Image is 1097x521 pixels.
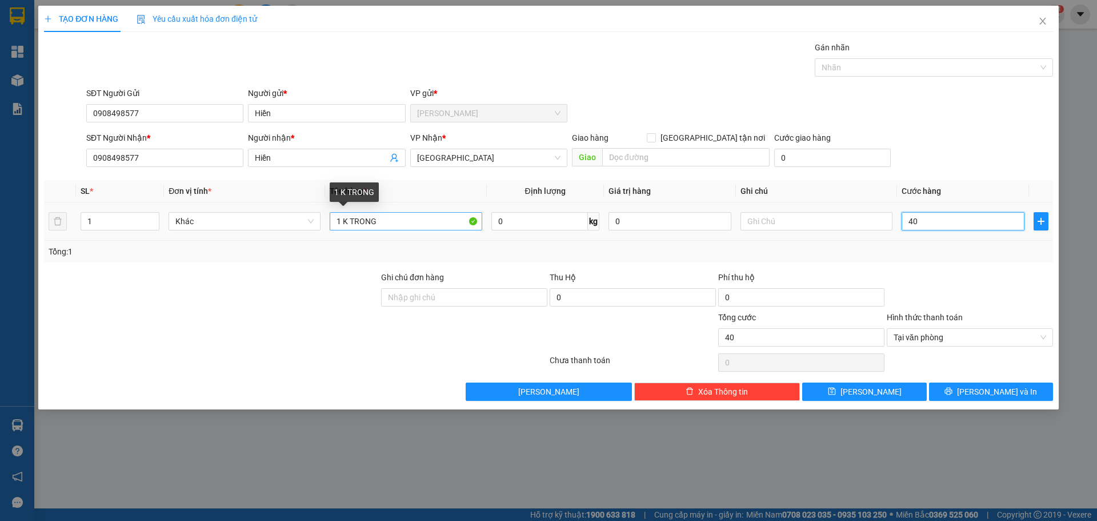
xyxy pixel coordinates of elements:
span: printer [944,387,952,396]
span: Định lượng [525,186,566,196]
button: plus [1034,212,1048,230]
span: VP Nhận [410,133,442,142]
span: plus [44,15,52,23]
span: Khác [175,213,314,230]
span: plus [1034,217,1048,226]
span: Đơn vị tính [169,186,211,196]
label: Cước giao hàng [774,133,831,142]
th: Ghi chú [736,180,897,202]
button: printer[PERSON_NAME] và In [929,383,1053,401]
span: user-add [390,153,399,162]
div: Tổng: 1 [49,245,423,258]
span: Cước hàng [902,186,941,196]
span: Xóa Thông tin [698,385,748,398]
div: [PERSON_NAME] [6,82,254,112]
label: Ghi chú đơn hàng [381,273,444,282]
span: Tổng cước [718,313,756,322]
span: close [1038,17,1047,26]
span: [PERSON_NAME] [840,385,902,398]
span: delete [686,387,694,396]
input: Cước giao hàng [774,149,891,167]
div: VP gửi [410,87,567,100]
div: SĐT Người Nhận [86,132,243,144]
div: 1 K TRONG [330,182,379,202]
button: Close [1027,6,1059,38]
div: Phí thu hộ [718,271,884,288]
span: [PERSON_NAME] [518,385,579,398]
span: Sài Gòn [417,149,560,166]
button: save[PERSON_NAME] [802,383,926,401]
button: deleteXóa Thông tin [634,383,800,401]
label: Hình thức thanh toán [887,313,963,322]
img: icon [137,15,146,24]
span: Thu Hộ [550,273,576,282]
input: Dọc đường [602,148,770,166]
input: 0 [608,212,731,230]
div: SĐT Người Gửi [86,87,243,100]
button: delete [49,212,67,230]
span: TẠO ĐƠN HÀNG [44,14,118,23]
div: Người gửi [248,87,405,100]
span: kg [588,212,599,230]
span: SL [81,186,90,196]
span: Giao [572,148,602,166]
span: Giá trị hàng [608,186,651,196]
input: VD: Bàn, Ghế [330,212,482,230]
div: Chưa thanh toán [548,354,717,374]
input: Ghi chú đơn hàng [381,288,547,307]
span: [GEOGRAPHIC_DATA] tận nơi [656,132,770,144]
div: Người nhận [248,132,405,144]
input: Ghi Chú [740,212,892,230]
span: [PERSON_NAME] và In [957,385,1037,398]
span: save [828,387,836,396]
span: Tại văn phòng [894,329,1046,346]
span: Cao Tốc [417,105,560,122]
text: CTTLT1310250001 [53,54,208,74]
label: Gán nhãn [815,43,850,52]
span: Yêu cầu xuất hóa đơn điện tử [137,14,257,23]
button: [PERSON_NAME] [466,383,632,401]
span: Giao hàng [572,133,608,142]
